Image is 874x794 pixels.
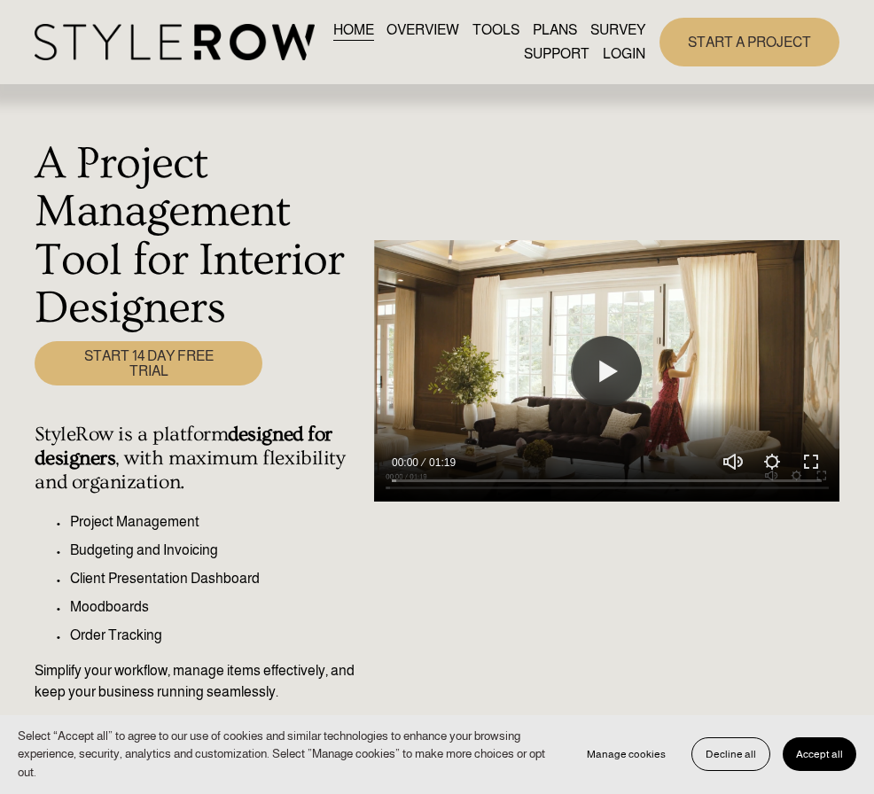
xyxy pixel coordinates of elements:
[35,423,337,470] strong: designed for designers
[392,475,822,487] input: Seek
[603,42,645,66] a: LOGIN
[472,18,519,42] a: TOOLS
[35,24,314,60] img: StyleRow
[590,18,645,42] a: SURVEY
[659,18,839,66] a: START A PROJECT
[706,748,756,760] span: Decline all
[386,18,459,42] a: OVERVIEW
[35,423,364,494] h4: StyleRow is a platform , with maximum flexibility and organization.
[35,660,364,703] p: Simplify your workflow, manage items effectively, and keep your business running seamlessly.
[796,748,843,760] span: Accept all
[574,737,679,771] button: Manage cookies
[35,341,262,385] a: START 14 DAY FREE TRIAL
[691,737,770,771] button: Decline all
[333,18,374,42] a: HOME
[35,139,364,332] h1: A Project Management Tool for Interior Designers
[70,540,364,561] p: Budgeting and Invoicing
[392,454,423,471] div: Current time
[70,596,364,618] p: Moodboards
[18,728,556,782] p: Select “Accept all” to agree to our use of cookies and similar technologies to enhance your brows...
[524,43,589,65] span: SUPPORT
[571,336,642,407] button: Play
[70,625,364,646] p: Order Tracking
[524,42,589,66] a: folder dropdown
[70,511,364,533] p: Project Management
[423,454,460,471] div: Duration
[70,568,364,589] p: Client Presentation Dashboard
[587,748,666,760] span: Manage cookies
[533,18,577,42] a: PLANS
[783,737,856,771] button: Accept all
